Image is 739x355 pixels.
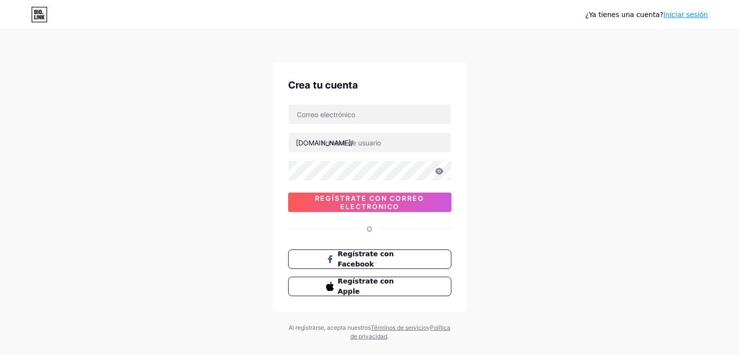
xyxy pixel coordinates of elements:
button: Regístrate con Facebook [288,249,451,269]
font: . [387,333,389,340]
font: O [367,225,372,233]
a: Iniciar sesión [663,11,708,18]
font: y [427,324,430,331]
button: Regístrate con correo electrónico [288,193,451,212]
button: Regístrate con Apple [288,277,451,296]
font: Regístrate con Apple [338,277,394,295]
input: Correo electrónico [289,105,451,124]
font: [DOMAIN_NAME]/ [296,139,353,147]
font: Regístrate con correo electrónico [315,194,424,211]
font: Crea tu cuenta [288,79,358,91]
font: Al registrarse, acepta nuestros [289,324,371,331]
input: nombre de usuario [289,133,451,152]
font: ¿Ya tienes una cuenta? [585,11,664,18]
font: Regístrate con Facebook [338,250,394,268]
a: Términos de servicio [371,324,427,331]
